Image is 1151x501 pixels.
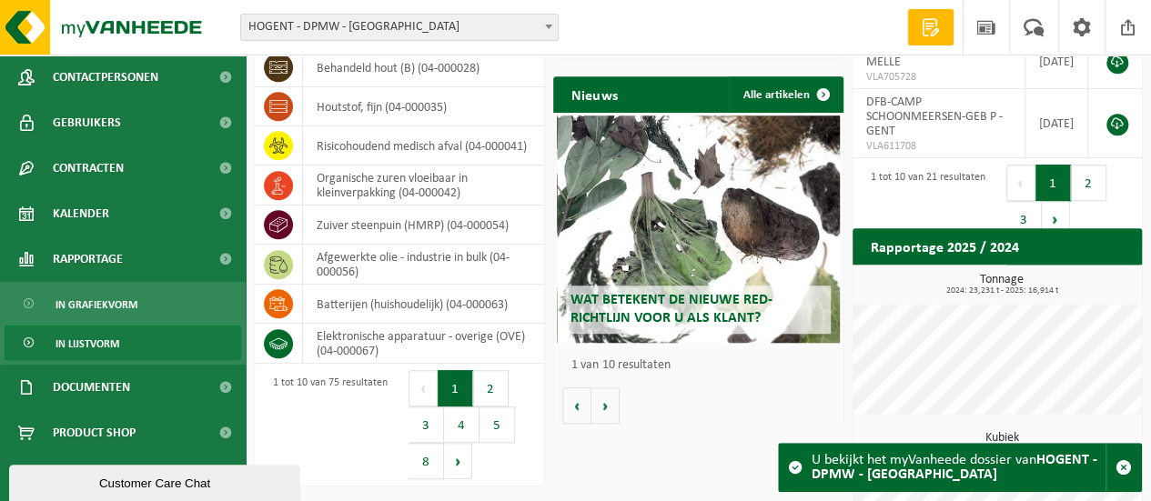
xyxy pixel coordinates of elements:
[729,76,842,113] a: Alle artikelen
[557,115,841,343] a: Wat betekent de nieuwe RED-richtlijn voor u als klant?
[1006,264,1140,300] a: Bekijk rapportage
[591,387,620,424] button: Volgende
[438,370,473,406] button: 1
[473,370,509,406] button: 2
[1035,165,1071,201] button: 1
[53,55,158,100] span: Contactpersonen
[303,165,544,205] td: organische zuren vloeibaar in kleinverpakking (04-000042)
[56,326,119,361] span: In lijstvorm
[53,236,123,282] span: Rapportage
[1025,89,1088,158] td: [DATE]
[56,287,137,322] span: In grafiekvorm
[853,228,1037,264] h2: Rapportage 2025 / 2024
[1071,165,1106,201] button: 2
[240,14,559,41] span: HOGENT - DPMW - GENT
[812,444,1106,491] div: U bekijkt het myVanheede dossier van
[409,370,438,406] button: Previous
[862,163,985,239] div: 1 tot 10 van 21 resultaten
[409,406,444,443] button: 3
[303,48,544,87] td: behandeld hout (B) (04-000028)
[1042,201,1070,237] button: Next
[303,126,544,165] td: risicohoudend medisch afval (04-000041)
[53,100,121,145] span: Gebruikers
[862,286,1142,296] span: 2024: 23,231 t - 2025: 16,914 t
[444,443,472,479] button: Next
[866,70,1011,85] span: VLA705728
[862,432,1142,454] h3: Kubiek
[571,359,833,372] p: 1 van 10 resultaten
[264,368,388,481] div: 1 tot 10 van 75 resultaten
[303,245,544,285] td: afgewerkte olie - industrie in bulk (04-000056)
[570,293,772,325] span: Wat betekent de nieuwe RED-richtlijn voor u als klant?
[53,456,200,501] span: Acceptatievoorwaarden
[303,205,544,245] td: zuiver steenpuin (HMRP) (04-000054)
[53,145,124,191] span: Contracten
[866,95,1003,138] span: DFB-CAMP SCHOONMEERSEN-GEB P - GENT
[303,87,544,126] td: houtstof, fijn (04-000035)
[866,139,1011,154] span: VLA611708
[1006,201,1042,237] button: 3
[5,326,241,360] a: In lijstvorm
[53,410,136,456] span: Product Shop
[53,365,130,410] span: Documenten
[812,453,1097,482] strong: HOGENT - DPMW - [GEOGRAPHIC_DATA]
[303,324,544,364] td: elektronische apparatuur - overige (OVE) (04-000067)
[241,15,558,40] span: HOGENT - DPMW - GENT
[562,387,591,424] button: Vorige
[553,76,635,112] h2: Nieuws
[1006,165,1035,201] button: Previous
[9,461,304,501] iframe: chat widget
[862,274,1142,296] h3: Tonnage
[1025,35,1088,89] td: [DATE]
[5,286,241,321] a: In grafiekvorm
[444,406,480,443] button: 4
[53,191,109,236] span: Kalender
[480,406,515,443] button: 5
[409,443,444,479] button: 8
[303,285,544,324] td: batterijen (huishoudelijk) (04-000063)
